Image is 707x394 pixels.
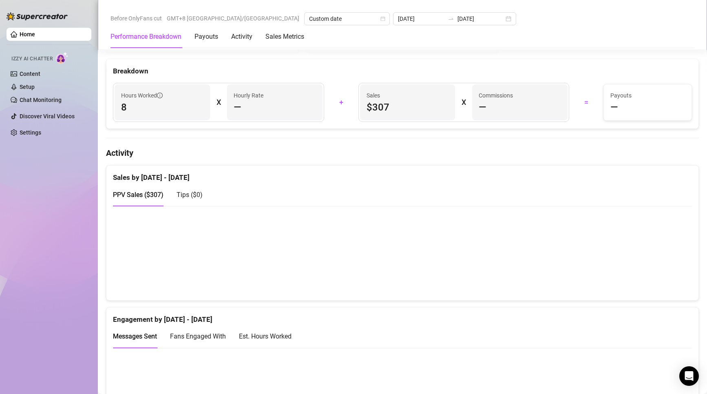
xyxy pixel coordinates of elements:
[309,13,385,25] span: Custom date
[234,101,241,114] span: —
[11,55,53,63] span: Izzy AI Chatter
[113,191,163,199] span: PPV Sales ( $307 )
[479,91,513,100] article: Commissions
[462,96,466,109] div: X
[20,97,62,103] a: Chat Monitoring
[20,129,41,136] a: Settings
[106,147,699,159] h4: Activity
[194,32,218,42] div: Payouts
[234,91,263,100] article: Hourly Rate
[398,14,444,23] input: Start date
[113,66,692,77] div: Breakdown
[574,96,599,109] div: =
[121,101,203,114] span: 8
[448,15,454,22] span: to
[113,308,692,325] div: Engagement by [DATE] - [DATE]
[679,366,699,386] div: Open Intercom Messenger
[380,16,385,21] span: calendar
[56,52,68,64] img: AI Chatter
[121,91,163,100] span: Hours Worked
[157,93,163,98] span: info-circle
[177,191,203,199] span: Tips ( $0 )
[231,32,252,42] div: Activity
[367,91,449,100] span: Sales
[610,101,618,114] span: —
[367,101,449,114] span: $307
[110,12,162,24] span: Before OnlyFans cut
[110,32,181,42] div: Performance Breakdown
[20,113,75,120] a: Discover Viral Videos
[170,332,226,340] span: Fans Engaged With
[479,101,486,114] span: —
[239,331,292,341] div: Est. Hours Worked
[20,84,35,90] a: Setup
[265,32,304,42] div: Sales Metrics
[217,96,221,109] div: X
[7,12,68,20] img: logo-BBDzfeDw.svg
[20,71,40,77] a: Content
[167,12,299,24] span: GMT+8 [GEOGRAPHIC_DATA]/[GEOGRAPHIC_DATA]
[448,15,454,22] span: swap-right
[113,332,157,340] span: Messages Sent
[457,14,504,23] input: End date
[610,91,685,100] span: Payouts
[20,31,35,38] a: Home
[113,166,692,183] div: Sales by [DATE] - [DATE]
[329,96,353,109] div: +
